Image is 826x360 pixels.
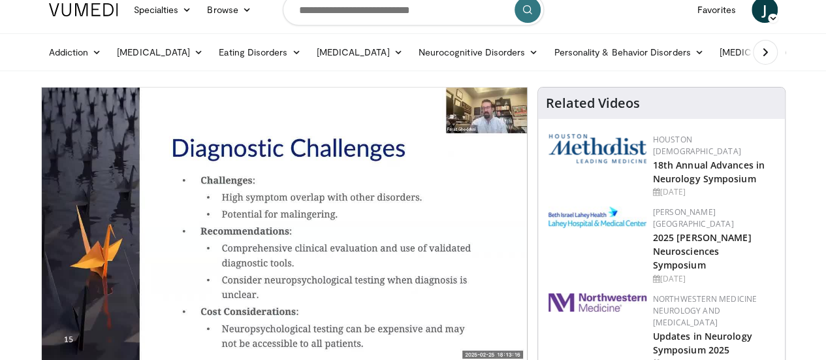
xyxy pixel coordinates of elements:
[211,39,308,65] a: Eating Disorders
[308,39,410,65] a: [MEDICAL_DATA]
[546,39,711,65] a: Personality & Behavior Disorders
[653,159,765,185] a: 18th Annual Advances in Neurology Symposium
[653,330,752,356] a: Updates in Neurology Symposium 2025
[653,231,752,271] a: 2025 [PERSON_NAME] Neurosciences Symposium
[548,206,646,228] img: e7977282-282c-4444-820d-7cc2733560fd.jpg.150x105_q85_autocrop_double_scale_upscale_version-0.2.jpg
[653,206,734,229] a: [PERSON_NAME][GEOGRAPHIC_DATA]
[411,39,547,65] a: Neurocognitive Disorders
[653,273,774,285] div: [DATE]
[653,134,741,157] a: Houston [DEMOGRAPHIC_DATA]
[548,293,646,312] img: 2a462fb6-9365-492a-ac79-3166a6f924d8.png.150x105_q85_autocrop_double_scale_upscale_version-0.2.jpg
[109,39,211,65] a: [MEDICAL_DATA]
[546,95,640,111] h4: Related Videos
[548,134,646,163] img: 5e4488cc-e109-4a4e-9fd9-73bb9237ee91.png.150x105_q85_autocrop_double_scale_upscale_version-0.2.png
[41,39,110,65] a: Addiction
[653,293,757,328] a: Northwestern Medicine Neurology and [MEDICAL_DATA]
[49,3,118,16] img: VuMedi Logo
[653,186,774,198] div: [DATE]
